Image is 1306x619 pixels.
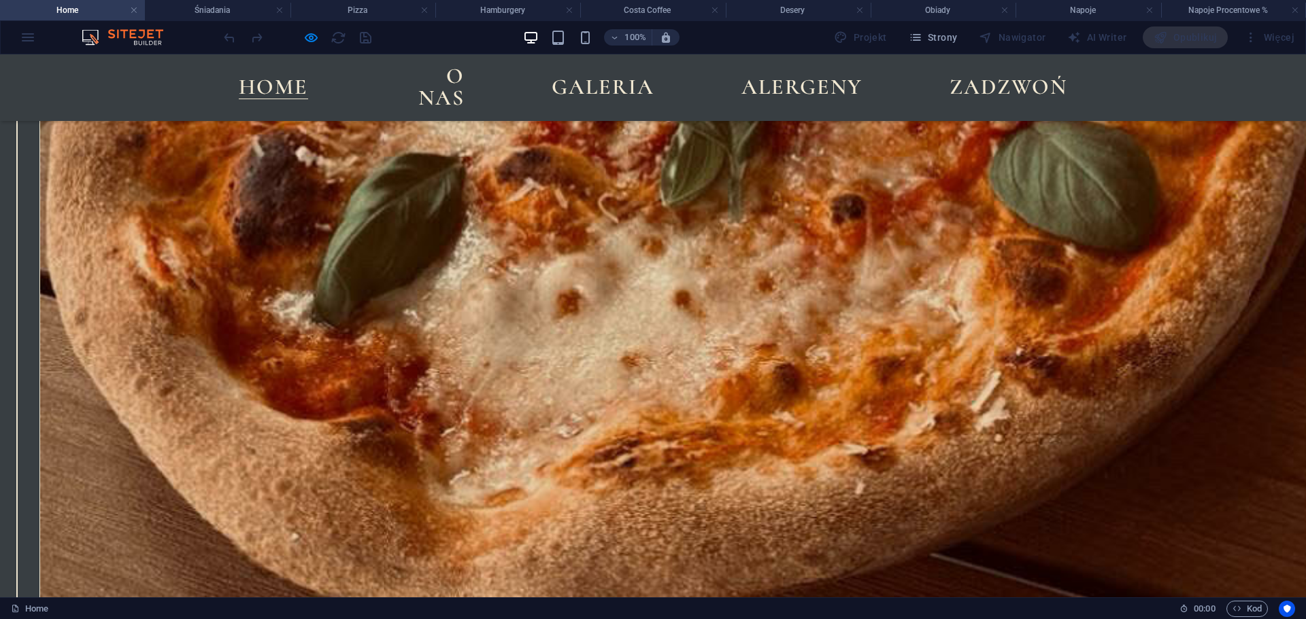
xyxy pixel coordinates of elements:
[903,26,963,48] button: Strony
[145,3,290,18] h4: Śniadania
[435,3,580,18] h4: Hamburgery
[239,22,308,45] a: Home
[1233,601,1262,617] span: Kod
[1161,3,1306,18] h4: Napoje Procentowe %
[78,29,180,46] img: Editor Logo
[1179,601,1216,617] h6: Czas sesji
[660,31,672,43] i: Po zmianie rozmiaru automatycznie dostosowuje poziom powiększenia do wybranego urządzenia.
[1279,601,1295,617] button: Usercentrics
[1016,3,1160,18] h4: Napoje
[871,3,1016,18] h4: Obiady
[552,22,654,45] a: Galeria
[1226,601,1268,617] button: Kod
[11,601,48,617] a: Kliknij, aby anulować zaznaczenie. Kliknij dwukrotnie, aby otworzyć Strony
[624,29,646,46] h6: 100%
[741,22,863,45] a: alergeny
[580,3,725,18] h4: Costa Coffee
[395,11,465,56] a: O nas
[909,31,958,44] span: Strony
[726,3,871,18] h4: Desery
[950,22,1067,45] a: Zadzwoń
[828,26,892,48] div: Projekt (Ctrl+Alt+Y)
[1203,603,1205,614] span: :
[1194,601,1215,617] span: 00 00
[604,29,652,46] button: 100%
[290,3,435,18] h4: Pizza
